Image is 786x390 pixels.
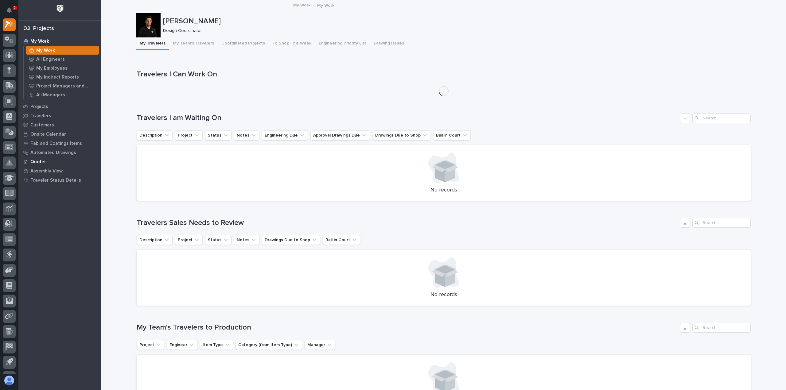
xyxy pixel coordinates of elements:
[144,187,743,194] p: No records
[30,159,47,165] p: Quotes
[269,37,315,50] button: To Shop This Week
[136,37,169,50] button: My Travelers
[137,340,164,350] button: Project
[30,168,63,174] p: Assembly View
[310,130,370,140] button: Approval Drawings Due
[175,235,203,245] button: Project
[137,114,678,122] h1: Travelers I am Waiting On
[163,17,749,26] p: [PERSON_NAME]
[235,340,302,350] button: Category (from Item Type)
[3,374,16,387] button: users-avatar
[692,218,751,228] input: Search
[137,70,751,79] h1: Travelers I Can Work On
[18,176,101,185] a: Traveler Status Details
[23,25,54,32] div: 02. Projects
[18,157,101,166] a: Quotes
[36,57,65,62] p: All Engineers
[205,235,232,245] button: Status
[8,7,16,17] div: Notifications2
[24,64,101,72] a: My Employees
[169,37,218,50] button: My Team's Travelers
[200,340,233,350] button: Item Type
[137,218,678,227] h1: Travelers Sales Needs to Review
[218,37,269,50] button: Coordinated Projects
[24,73,101,81] a: My Indirect Reports
[433,130,471,140] button: Ball in Court
[30,141,82,146] p: Fab and Coatings Items
[36,48,55,53] p: My Work
[205,130,232,140] button: Status
[262,130,308,140] button: Engineering Due
[18,102,101,111] a: Projects
[370,37,408,50] button: Drawing Issues
[137,130,173,140] button: Description
[692,113,751,123] input: Search
[315,37,370,50] button: Engineering Priority List
[18,129,101,139] a: Onsite Calendar
[323,235,360,245] button: Ball in Court
[36,66,68,71] p: My Employees
[137,235,173,245] button: Description
[293,1,310,8] a: My Work
[30,113,51,119] p: Travelers
[36,75,79,80] p: My Indirect Reports
[36,92,65,98] p: All Managers
[24,82,101,90] a: Project Managers and Engineers
[18,139,101,148] a: Fab and Coatings Items
[137,323,678,332] h1: My Team's Travelers to Production
[18,166,101,176] a: Assembly View
[30,150,76,156] p: Automated Drawings
[54,3,66,14] img: Workspace Logo
[262,235,320,245] button: Drawings Due to Shop
[30,132,66,137] p: Onsite Calendar
[24,46,101,55] a: My Work
[36,83,97,89] p: Project Managers and Engineers
[30,178,81,183] p: Traveler Status Details
[24,91,101,99] a: All Managers
[317,2,334,8] p: My Work
[234,130,259,140] button: Notes
[24,55,101,64] a: All Engineers
[30,104,48,110] p: Projects
[167,340,197,350] button: Engineer
[18,120,101,129] a: Customers
[692,323,751,333] input: Search
[18,37,101,46] a: My Work
[305,340,335,350] button: Manager
[144,292,743,298] p: No records
[18,148,101,157] a: Automated Drawings
[18,111,101,120] a: Travelers
[30,122,54,128] p: Customers
[30,39,49,44] p: My Work
[14,6,16,10] p: 2
[3,4,16,17] button: Notifications
[163,28,747,33] p: Design Coordinator
[175,130,203,140] button: Project
[372,130,431,140] button: Drawings Due to Shop
[234,235,259,245] button: Notes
